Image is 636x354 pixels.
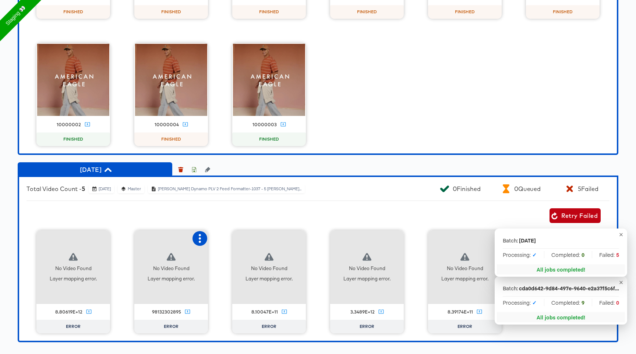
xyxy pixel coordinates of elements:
[85,121,90,129] a: Download Video
[448,309,473,315] div: 8.39174E+11
[349,265,385,272] div: No Video Found
[252,122,277,128] div: 10000003
[532,251,537,258] strong: ✓
[477,308,482,316] a: Download Video
[503,251,537,258] span: Processing:
[57,122,81,128] div: 10000002
[148,275,195,282] div: Layer mapping error.
[537,314,585,321] div: All jobs completed!
[98,186,111,192] div: [DATE]
[161,324,181,330] span: ERROR
[251,265,287,272] div: No Video Found
[599,251,619,258] span: Failed:
[447,265,483,272] div: No Video Found
[452,9,478,15] span: FINISHED
[551,251,584,258] span: Completed:
[127,186,141,192] div: Master
[453,185,480,192] div: 0 Finished
[354,9,380,15] span: FINISHED
[441,275,488,282] div: Layer mapping error.
[153,265,190,272] div: No Video Found
[158,186,302,192] div: [PERSON_NAME] Dynamo PLV 2 Feed Formatter-1037 - 5 [PERSON_NAME]...
[256,137,282,142] span: FINISHED
[183,121,188,129] a: Download Video
[60,137,86,142] span: FINISHED
[503,284,518,292] p: Batch:
[251,309,278,315] div: 8.10047E+11
[552,210,598,221] span: Retry Failed
[256,9,282,15] span: FINISHED
[282,308,287,316] a: Download Video
[18,162,172,177] button: [DATE]
[503,237,518,244] p: Batch:
[503,299,537,306] span: Processing:
[550,9,576,15] span: FINISHED
[63,324,84,330] span: ERROR
[599,299,619,306] span: Failed:
[616,299,619,306] strong: 0
[21,164,169,175] span: [DATE]
[582,299,584,306] strong: 9
[357,324,377,330] span: ERROR
[519,237,536,244] div: [DATE]
[537,266,585,273] div: All jobs completed!
[519,284,619,292] div: cda0d642-9d84-497e-9640-e2a37f5c6f3a
[55,309,82,315] div: 8.80619E+12
[86,308,92,316] a: Download Video
[50,275,97,282] div: Layer mapping error.
[155,122,179,128] div: 10000004
[582,251,584,258] strong: 0
[455,324,475,330] span: ERROR
[60,9,86,15] span: FINISHED
[532,299,537,306] strong: ✓
[259,324,279,330] span: ERROR
[343,275,391,282] div: Layer mapping error.
[26,185,85,192] div: Total Video Count -
[551,299,584,306] span: Completed:
[152,309,181,315] div: 98132302895
[550,208,601,223] button: Retry Failed
[55,265,92,272] div: No Video Found
[185,308,190,316] a: Download Video
[578,185,598,192] div: 5 Failed
[350,309,375,315] div: 3.3489E+12
[280,121,286,129] a: Download Video
[514,185,541,192] div: 0 Queued
[158,9,184,15] span: FINISHED
[378,308,384,316] a: Download Video
[616,251,619,258] strong: 5
[82,185,85,192] b: 5
[158,137,184,142] span: FINISHED
[245,275,293,282] div: Layer mapping error.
